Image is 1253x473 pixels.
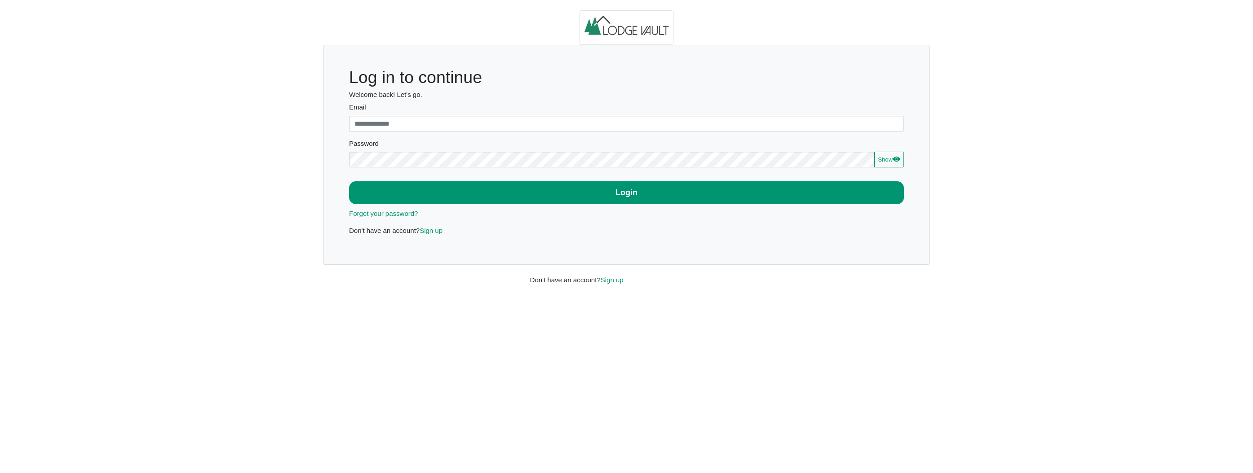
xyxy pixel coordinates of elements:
button: Login [349,181,904,204]
h1: Log in to continue [349,67,904,88]
div: Don't have an account? [523,265,730,285]
legend: Password [349,139,904,152]
p: Don't have an account? [349,226,904,236]
a: Sign up [420,227,443,234]
a: Forgot your password? [349,210,418,217]
img: logo.2b93711c.jpg [580,10,674,45]
a: Sign up [601,276,624,284]
h6: Welcome back! Let's go. [349,91,904,99]
button: Showeye fill [874,152,904,168]
b: Login [615,188,638,197]
svg: eye fill [893,155,900,162]
label: Email [349,102,904,113]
